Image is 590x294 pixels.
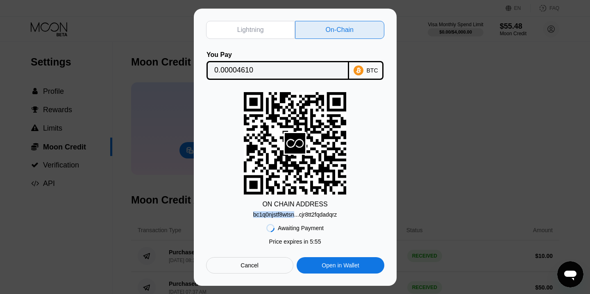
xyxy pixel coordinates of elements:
[367,67,378,74] div: BTC
[295,21,384,39] div: On-Chain
[241,262,259,269] div: Cancel
[206,51,384,80] div: You PayBTC
[253,208,337,218] div: bc1q0njstf8wtsn...cjr8tt2fqdadqrz
[297,257,384,274] div: Open in Wallet
[237,26,264,34] div: Lightning
[278,225,324,231] div: Awaiting Payment
[557,261,583,287] iframe: Button to launch messaging window
[206,51,349,59] div: You Pay
[262,201,327,208] div: ON CHAIN ADDRESS
[206,257,293,274] div: Cancel
[253,211,337,218] div: bc1q0njstf8wtsn...cjr8tt2fqdadqrz
[310,238,321,245] span: 5 : 55
[326,26,354,34] div: On-Chain
[206,21,295,39] div: Lightning
[322,262,359,269] div: Open in Wallet
[269,238,321,245] div: Price expires in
